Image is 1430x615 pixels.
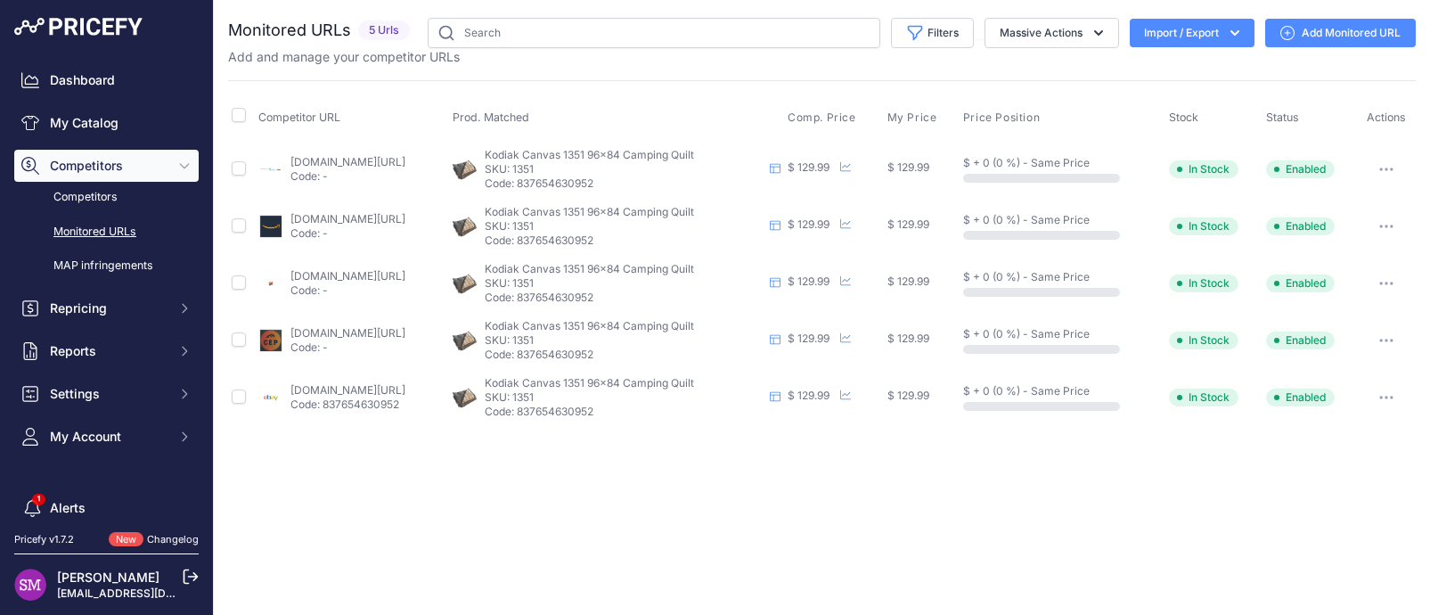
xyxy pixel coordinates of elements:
[14,492,199,524] a: Alerts
[57,586,243,600] a: [EMAIL_ADDRESS][DOMAIN_NAME]
[57,570,159,585] a: [PERSON_NAME]
[788,111,856,125] span: Comp. Price
[788,217,829,231] span: $ 129.99
[1130,19,1254,47] button: Import / Export
[358,20,410,41] span: 5 Urls
[290,155,405,168] a: [DOMAIN_NAME][URL]
[485,148,694,161] span: Kodiak Canvas 1351 96x84 Camping Quilt
[887,332,929,345] span: $ 129.99
[788,275,829,288] span: $ 129.99
[1169,332,1238,349] span: In Stock
[109,532,143,547] span: New
[14,182,199,213] a: Competitors
[290,212,405,225] a: [DOMAIN_NAME][URL]
[891,18,974,48] button: Filters
[14,378,199,410] button: Settings
[14,217,199,248] a: Monitored URLs
[963,156,1090,169] span: $ + 0 (0 %) - Same Price
[963,384,1090,398] span: $ + 0 (0 %) - Same Price
[1266,217,1335,235] span: Enabled
[485,319,694,332] span: Kodiak Canvas 1351 96x84 Camping Quilt
[1266,111,1299,124] span: Status
[1266,160,1335,178] span: Enabled
[1169,217,1238,235] span: In Stock
[290,383,405,397] a: [DOMAIN_NAME][URL]
[1266,275,1335,292] span: Enabled
[428,18,880,48] input: Search
[258,111,340,124] span: Competitor URL
[1169,111,1198,124] span: Stock
[14,292,199,324] button: Repricing
[887,275,929,288] span: $ 129.99
[485,291,763,305] p: Code: 837654630952
[14,64,199,592] nav: Sidebar
[290,283,405,298] p: Code: -
[1169,160,1238,178] span: In Stock
[14,18,143,36] img: Pricefy Logo
[14,335,199,367] button: Reports
[963,213,1090,226] span: $ + 0 (0 %) - Same Price
[50,299,167,317] span: Repricing
[887,160,929,174] span: $ 129.99
[485,176,763,191] p: Code: 837654630952
[50,428,167,446] span: My Account
[887,111,941,125] button: My Price
[290,326,405,340] a: [DOMAIN_NAME][URL]
[485,162,763,176] p: SKU: 1351
[485,376,694,389] span: Kodiak Canvas 1351 96x84 Camping Quilt
[1266,389,1335,406] span: Enabled
[887,217,929,231] span: $ 129.99
[485,205,694,218] span: Kodiak Canvas 1351 96x84 Camping Quilt
[14,250,199,282] a: MAP infringements
[290,269,405,283] a: [DOMAIN_NAME][URL]
[228,18,351,43] h2: Monitored URLs
[485,348,763,362] p: Code: 837654630952
[788,389,829,402] span: $ 129.99
[50,157,167,175] span: Competitors
[788,332,829,345] span: $ 129.99
[963,111,1043,125] button: Price Position
[290,226,405,241] p: Code: -
[453,111,529,124] span: Prod. Matched
[14,150,199,182] button: Competitors
[1169,389,1238,406] span: In Stock
[50,385,167,403] span: Settings
[290,169,405,184] p: Code: -
[485,405,763,419] p: Code: 837654630952
[1266,332,1335,349] span: Enabled
[290,398,405,412] p: Code: 837654630952
[485,390,763,405] p: SKU: 1351
[1265,19,1416,47] a: Add Monitored URL
[485,219,763,234] p: SKU: 1351
[147,533,199,545] a: Changelog
[485,276,763,291] p: SKU: 1351
[887,389,929,402] span: $ 129.99
[788,111,860,125] button: Comp. Price
[963,111,1040,125] span: Price Position
[290,340,405,355] p: Code: -
[14,107,199,139] a: My Catalog
[788,160,829,174] span: $ 129.99
[887,111,937,125] span: My Price
[485,333,763,348] p: SKU: 1351
[14,64,199,96] a: Dashboard
[963,327,1090,340] span: $ + 0 (0 %) - Same Price
[485,234,763,248] p: Code: 837654630952
[14,421,199,453] button: My Account
[963,270,1090,283] span: $ + 0 (0 %) - Same Price
[485,262,694,275] span: Kodiak Canvas 1351 96x84 Camping Quilt
[1367,111,1406,124] span: Actions
[985,18,1119,48] button: Massive Actions
[1169,275,1238,292] span: In Stock
[50,342,167,360] span: Reports
[228,48,460,66] p: Add and manage your competitor URLs
[14,532,74,547] div: Pricefy v1.7.2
